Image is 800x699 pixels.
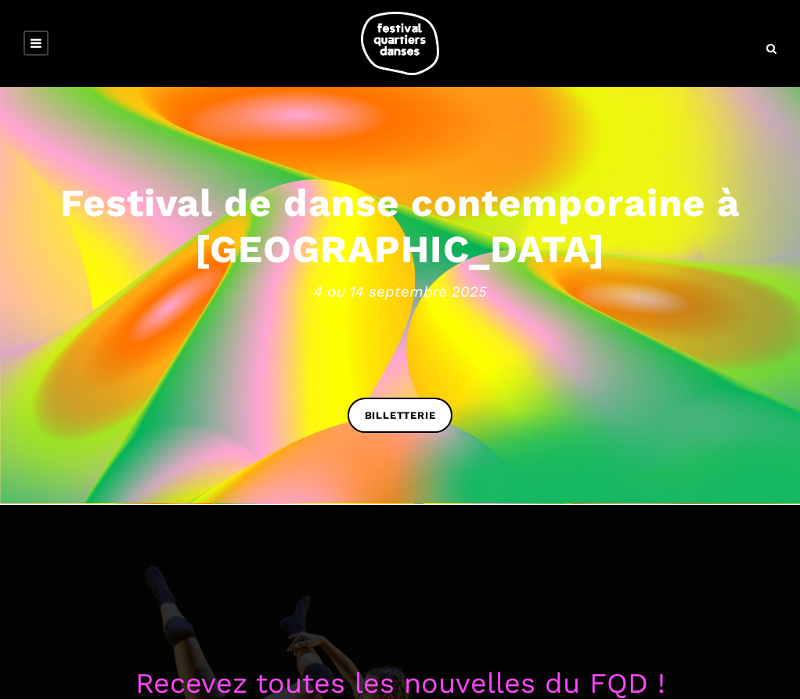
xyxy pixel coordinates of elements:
[16,279,784,303] span: 4 au 14 septembre 2025
[365,408,436,424] span: BILLETTERIE
[348,398,453,433] a: BILLETTERIE
[361,12,439,75] img: logo-fqd-med
[16,180,784,272] h3: Festival de danse contemporaine à [GEOGRAPHIC_DATA]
